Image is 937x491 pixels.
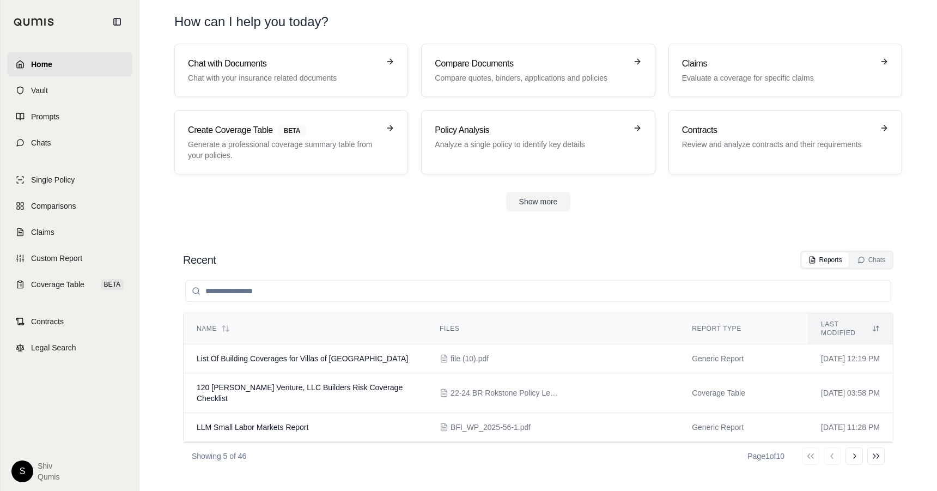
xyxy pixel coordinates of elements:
a: Chat with DocumentsChat with your insurance related documents [174,44,408,97]
span: BETA [277,125,307,137]
span: 120 Kindley MF Venture, LLC Builders Risk Coverage Checklist [197,383,403,403]
h3: Compare Documents [435,57,626,70]
p: Compare quotes, binders, applications and policies [435,72,626,83]
span: Contracts [31,316,64,327]
span: Chats [31,137,51,148]
td: [DATE] 11:28 PM [808,413,893,442]
h3: Policy Analysis [435,124,626,137]
h3: Contracts [682,124,873,137]
span: Vault [31,85,48,96]
a: Compare DocumentsCompare quotes, binders, applications and policies [421,44,655,97]
div: Page 1 of 10 [747,451,784,462]
span: Qumis [38,471,59,482]
a: Create Coverage TableBETAGenerate a professional coverage summary table from your policies. [174,110,408,174]
span: Legal Search [31,342,76,353]
td: Generic Report [679,344,808,373]
a: Custom Report [7,246,132,270]
a: Home [7,52,132,76]
div: Reports [808,256,842,264]
span: Comparisons [31,201,76,211]
a: Vault [7,78,132,102]
th: Report Type [679,313,808,344]
span: Claims [31,227,54,238]
span: Prompts [31,111,59,122]
span: Coverage Table [31,279,84,290]
span: LLM Small Labor Markets Report [197,423,308,432]
img: Qumis Logo [14,18,54,26]
span: Single Policy [31,174,75,185]
a: ContractsReview and analyze contracts and their requirements [668,110,902,174]
p: Generate a professional coverage summary table from your policies. [188,139,379,161]
span: Shiv [38,460,59,471]
th: Files [427,313,679,344]
h3: Chat with Documents [188,57,379,70]
span: BFI_WP_2025-56-1.pdf [451,422,531,433]
h3: Claims [682,57,873,70]
td: Generic Report [679,413,808,442]
div: Name [197,324,413,333]
h1: How can I help you today? [174,13,902,31]
a: Single Policy [7,168,132,192]
span: Custom Report [31,253,82,264]
a: Contracts [7,310,132,334]
a: Coverage TableBETA [7,272,132,296]
button: Show more [506,192,571,211]
span: List Of Building Coverages for Villas of River Park [197,354,408,363]
h2: Recent [183,252,216,268]
div: Chats [857,256,885,264]
p: Showing 5 of 46 [192,451,246,462]
button: Reports [802,252,849,268]
a: Prompts [7,105,132,129]
button: Collapse sidebar [108,13,126,31]
p: Review and analyze contracts and their requirements [682,139,873,150]
p: Analyze a single policy to identify key details [435,139,626,150]
td: [DATE] 12:19 PM [808,344,893,373]
td: Coverage Table [679,373,808,413]
p: Chat with your insurance related documents [188,72,379,83]
p: Evaluate a coverage for specific claims [682,72,873,83]
span: file (10).pdf [451,353,489,364]
a: Chats [7,131,132,155]
div: Last modified [821,320,880,337]
a: Legal Search [7,336,132,360]
td: [DATE] 03:58 PM [808,373,893,413]
span: 22-24 BR Rokstone Policy Lead ROK-22-645.pdf [451,387,559,398]
span: Home [31,59,52,70]
a: Policy AnalysisAnalyze a single policy to identify key details [421,110,655,174]
button: Chats [851,252,892,268]
div: S [11,460,33,482]
span: BETA [101,279,124,290]
a: Comparisons [7,194,132,218]
a: Claims [7,220,132,244]
h3: Create Coverage Table [188,124,379,137]
a: ClaimsEvaluate a coverage for specific claims [668,44,902,97]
